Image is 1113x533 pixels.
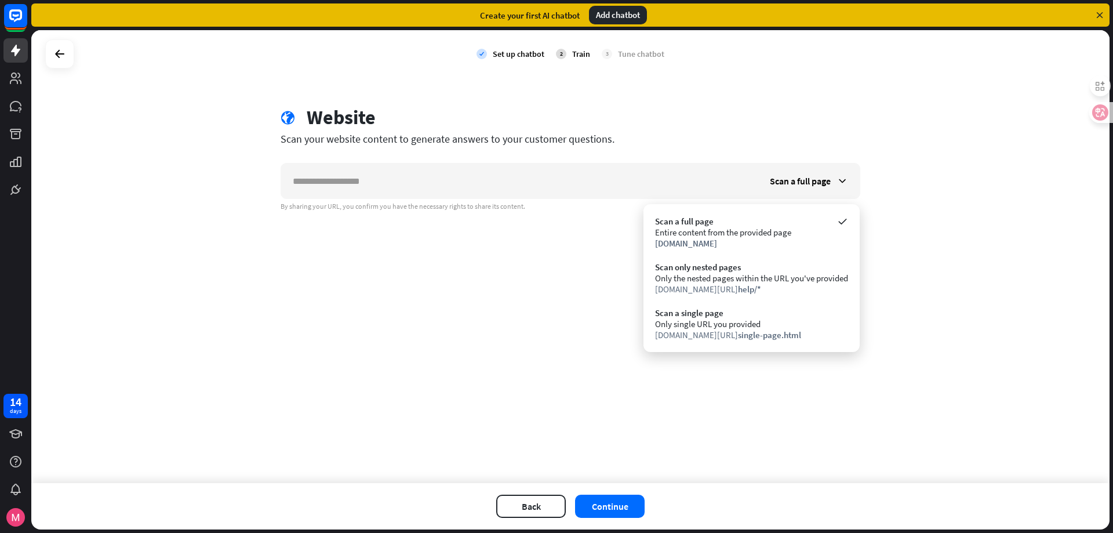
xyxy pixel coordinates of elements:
[589,6,647,24] div: Add chatbot
[10,397,21,407] div: 14
[281,111,295,125] i: globe
[307,106,376,129] div: Website
[496,495,566,518] button: Back
[655,284,848,295] div: [DOMAIN_NAME][URL]
[602,49,612,59] div: 3
[655,227,848,238] div: Entire content from the provided page
[480,10,580,21] div: Create your first AI chatbot
[556,49,566,59] div: 2
[770,175,831,187] span: Scan a full page
[655,238,717,249] span: [DOMAIN_NAME]
[477,49,487,59] i: check
[572,49,590,59] div: Train
[9,5,44,39] button: Open LiveChat chat widget
[618,49,664,59] div: Tune chatbot
[655,329,848,340] div: [DOMAIN_NAME][URL]
[281,132,860,146] div: Scan your website content to generate answers to your customer questions.
[3,394,28,418] a: 14 days
[738,284,761,295] span: help/*
[738,329,801,340] span: single-page.html
[655,318,848,329] div: Only single URL you provided
[10,407,21,415] div: days
[655,262,848,273] div: Scan only nested pages
[655,307,848,318] div: Scan a single page
[655,216,848,227] div: Scan a full page
[281,202,860,211] div: By sharing your URL, you confirm you have the necessary rights to share its content.
[575,495,645,518] button: Continue
[655,273,848,284] div: Only the nested pages within the URL you've provided
[493,49,544,59] div: Set up chatbot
